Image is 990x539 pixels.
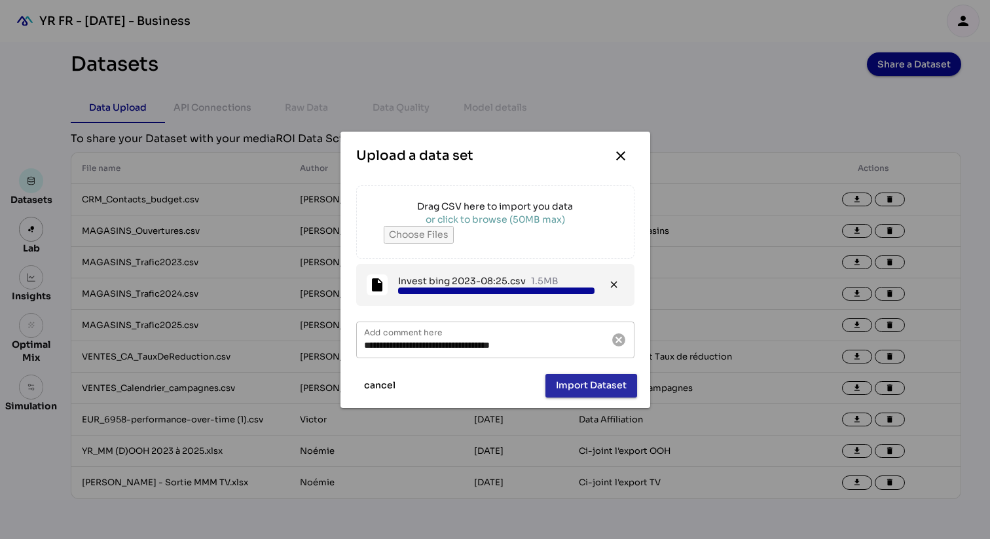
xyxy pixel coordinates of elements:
[545,374,637,398] button: Import Dataset
[364,322,603,358] input: Add comment here
[556,377,627,393] span: Import Dataset
[531,274,559,288] div: 1.5MB
[613,148,629,164] i: close
[356,147,473,165] div: Upload a data set
[384,200,606,213] div: Drag CSV here to import you data
[611,332,627,348] i: Clear
[608,279,619,290] i: close
[354,374,406,398] button: cancel
[364,377,395,393] span: cancel
[384,213,606,226] div: or click to browse (50MB max)
[398,274,526,288] div: Invest bing 2023-08:25.csv
[367,274,388,295] i: insert_drive_file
